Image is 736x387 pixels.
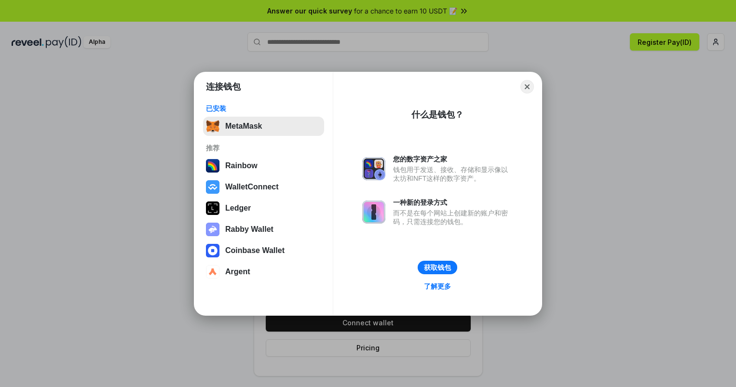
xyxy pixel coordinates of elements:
div: 钱包用于发送、接收、存储和显示像以太坊和NFT这样的数字资产。 [393,165,513,183]
h1: 连接钱包 [206,81,241,93]
button: Coinbase Wallet [203,241,324,260]
img: svg+xml,%3Csvg%20xmlns%3D%22http%3A%2F%2Fwww.w3.org%2F2000%2Fsvg%22%20fill%3D%22none%22%20viewBox... [362,157,385,180]
img: svg+xml,%3Csvg%20xmlns%3D%22http%3A%2F%2Fwww.w3.org%2F2000%2Fsvg%22%20width%3D%2228%22%20height%3... [206,201,219,215]
button: 获取钱包 [418,261,457,274]
img: svg+xml,%3Csvg%20xmlns%3D%22http%3A%2F%2Fwww.w3.org%2F2000%2Fsvg%22%20fill%3D%22none%22%20viewBox... [362,200,385,224]
img: svg+xml,%3Csvg%20xmlns%3D%22http%3A%2F%2Fwww.w3.org%2F2000%2Fsvg%22%20fill%3D%22none%22%20viewBox... [206,223,219,236]
button: Close [520,80,534,93]
div: Argent [225,267,250,276]
div: Coinbase Wallet [225,246,285,255]
div: Rainbow [225,161,258,170]
img: svg+xml,%3Csvg%20width%3D%22120%22%20height%3D%22120%22%20viewBox%3D%220%200%20120%20120%22%20fil... [206,159,219,173]
img: svg+xml,%3Csvg%20width%3D%2228%22%20height%3D%2228%22%20viewBox%3D%220%200%2028%2028%22%20fill%3D... [206,244,219,257]
div: 一种新的登录方式 [393,198,513,207]
button: Ledger [203,199,324,218]
div: 了解更多 [424,282,451,291]
div: 什么是钱包？ [411,109,463,120]
button: Rabby Wallet [203,220,324,239]
button: MetaMask [203,117,324,136]
div: Ledger [225,204,251,213]
button: Rainbow [203,156,324,175]
div: MetaMask [225,122,262,131]
div: WalletConnect [225,183,279,191]
button: WalletConnect [203,177,324,197]
div: 获取钱包 [424,263,451,272]
img: svg+xml,%3Csvg%20fill%3D%22none%22%20height%3D%2233%22%20viewBox%3D%220%200%2035%2033%22%20width%... [206,120,219,133]
img: svg+xml,%3Csvg%20width%3D%2228%22%20height%3D%2228%22%20viewBox%3D%220%200%2028%2028%22%20fill%3D... [206,180,219,194]
button: Argent [203,262,324,281]
div: 您的数字资产之家 [393,155,513,163]
div: Rabby Wallet [225,225,273,234]
div: 推荐 [206,144,321,152]
div: 而不是在每个网站上创建新的账户和密码，只需连接您的钱包。 [393,209,513,226]
div: 已安装 [206,104,321,113]
a: 了解更多 [418,280,457,293]
img: svg+xml,%3Csvg%20width%3D%2228%22%20height%3D%2228%22%20viewBox%3D%220%200%2028%2028%22%20fill%3D... [206,265,219,279]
